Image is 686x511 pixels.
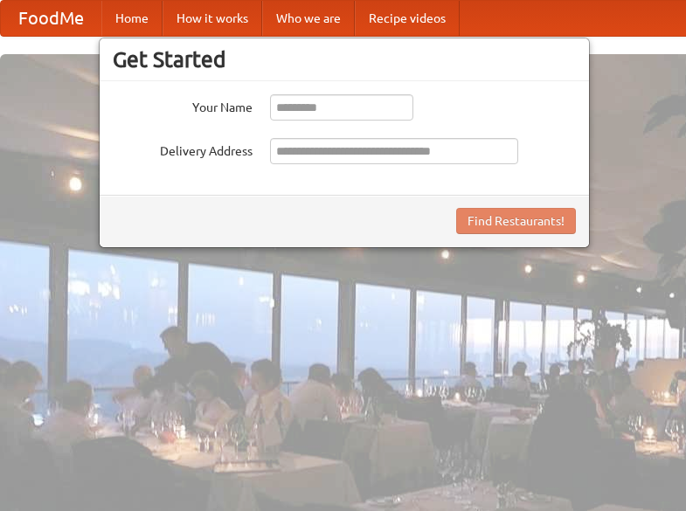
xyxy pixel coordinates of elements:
[262,1,355,36] a: Who we are
[1,1,101,36] a: FoodMe
[163,1,262,36] a: How it works
[113,94,253,116] label: Your Name
[113,138,253,160] label: Delivery Address
[101,1,163,36] a: Home
[113,46,576,73] h3: Get Started
[355,1,460,36] a: Recipe videos
[456,208,576,234] button: Find Restaurants!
